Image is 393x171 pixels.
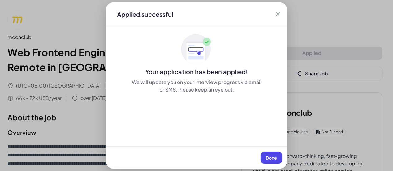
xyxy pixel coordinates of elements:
button: Done [261,152,282,164]
span: Done [266,155,277,160]
div: We will update you on your interview progress via email or SMS. Please keep an eye out. [131,79,262,93]
img: ApplyedMaskGroup3.svg [181,34,212,65]
div: Applied successful [117,10,173,19]
div: Your application has been applied! [106,67,287,76]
